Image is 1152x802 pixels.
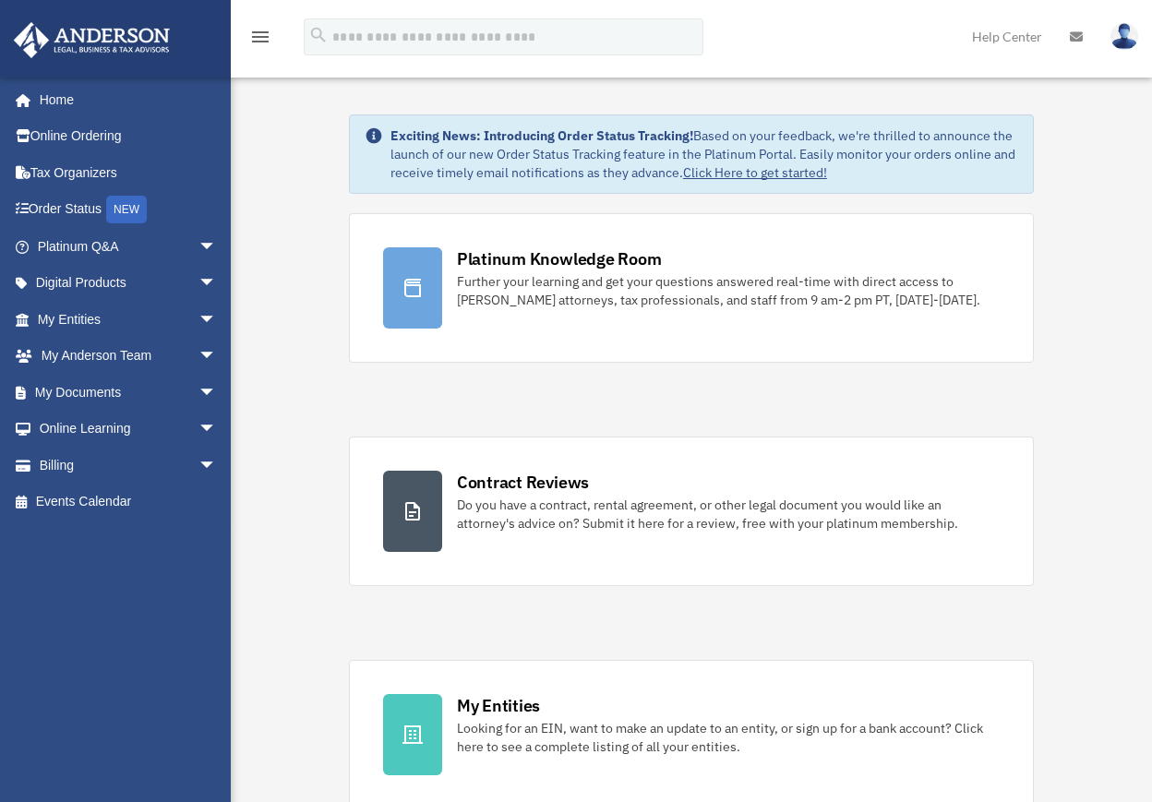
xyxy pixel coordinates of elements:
[457,471,589,494] div: Contract Reviews
[106,196,147,223] div: NEW
[1110,23,1138,50] img: User Pic
[198,228,235,266] span: arrow_drop_down
[198,265,235,303] span: arrow_drop_down
[13,228,245,265] a: Platinum Q&Aarrow_drop_down
[198,411,235,449] span: arrow_drop_down
[198,338,235,376] span: arrow_drop_down
[13,338,245,375] a: My Anderson Teamarrow_drop_down
[457,272,1000,309] div: Further your learning and get your questions answered real-time with direct access to [PERSON_NAM...
[8,22,175,58] img: Anderson Advisors Platinum Portal
[198,447,235,485] span: arrow_drop_down
[457,694,540,717] div: My Entities
[13,265,245,302] a: Digital Productsarrow_drop_down
[249,26,271,48] i: menu
[13,447,245,484] a: Billingarrow_drop_down
[13,154,245,191] a: Tax Organizers
[457,719,1000,756] div: Looking for an EIN, want to make an update to an entity, or sign up for a bank account? Click her...
[457,247,662,270] div: Platinum Knowledge Room
[457,496,1000,533] div: Do you have a contract, rental agreement, or other legal document you would like an attorney's ad...
[13,301,245,338] a: My Entitiesarrow_drop_down
[198,301,235,339] span: arrow_drop_down
[198,374,235,412] span: arrow_drop_down
[683,164,827,181] a: Click Here to get started!
[349,437,1034,586] a: Contract Reviews Do you have a contract, rental agreement, or other legal document you would like...
[308,25,329,45] i: search
[13,484,245,521] a: Events Calendar
[13,411,245,448] a: Online Learningarrow_drop_down
[390,126,1018,182] div: Based on your feedback, we're thrilled to announce the launch of our new Order Status Tracking fe...
[13,374,245,411] a: My Documentsarrow_drop_down
[390,127,693,144] strong: Exciting News: Introducing Order Status Tracking!
[13,191,245,229] a: Order StatusNEW
[13,118,245,155] a: Online Ordering
[249,32,271,48] a: menu
[13,81,235,118] a: Home
[349,213,1034,363] a: Platinum Knowledge Room Further your learning and get your questions answered real-time with dire...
